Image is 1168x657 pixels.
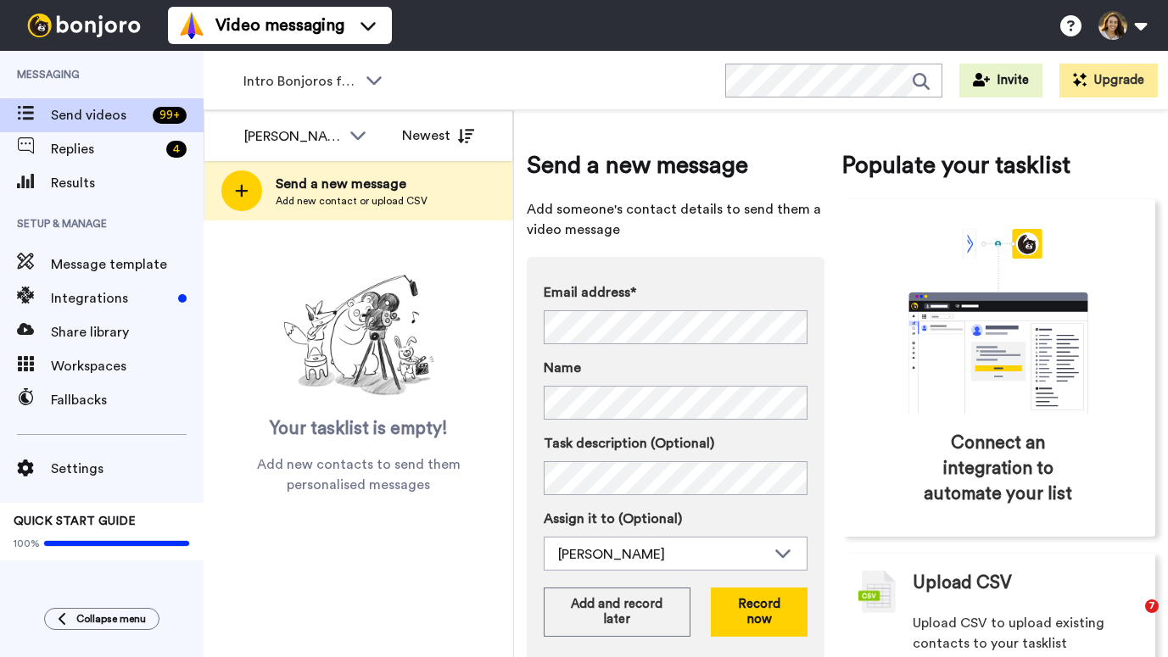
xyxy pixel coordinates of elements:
span: Connect an integration to automate your list [914,431,1084,507]
span: Add new contact or upload CSV [276,194,428,208]
button: Newest [389,119,487,153]
span: Workspaces [51,356,204,376]
span: Settings [51,459,204,479]
div: [PERSON_NAME] [558,544,766,565]
div: 4 [166,141,187,158]
button: Record now [711,587,808,637]
span: Results [51,173,204,193]
div: [PERSON_NAME] [244,126,341,147]
span: Upload CSV [913,571,1012,596]
span: QUICK START GUIDE [14,515,136,527]
iframe: Intercom live chat [1110,599,1151,640]
img: ready-set-action.png [274,268,444,404]
span: Integrations [51,288,171,309]
span: Collapse menu [76,612,146,626]
span: Add new contacts to send them personalised messages [229,454,488,495]
img: bj-logo-header-white.svg [20,14,148,37]
span: 100% [14,537,40,550]
span: Send a new message [276,174,428,194]
img: vm-color.svg [178,12,205,39]
span: Share library [51,322,204,342]
span: Intro Bonjoros for NTXGD [243,71,357,92]
label: Task description (Optional) [544,433,808,454]
span: Send videos [51,105,146,125]
span: Add someone's contact details to send them a video message [527,199,824,240]
span: Name [544,358,581,378]
span: Your tasklist is empty! [270,416,448,442]
button: Collapse menu [44,608,159,630]
span: Send a new message [527,148,824,182]
button: Add and record later [544,587,690,637]
span: Populate your tasklist [841,148,1156,182]
span: Replies [51,139,159,159]
span: Video messaging [215,14,344,37]
button: Invite [959,64,1042,97]
div: animation [871,229,1126,414]
span: Upload CSV to upload existing contacts to your tasklist [913,613,1139,654]
span: 7 [1145,599,1159,613]
span: Fallbacks [51,390,204,410]
img: csv-grey.png [858,571,896,613]
div: 99 + [153,107,187,124]
label: Email address* [544,282,808,303]
label: Assign it to (Optional) [544,509,808,529]
span: Message template [51,254,204,275]
button: Upgrade [1059,64,1158,97]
